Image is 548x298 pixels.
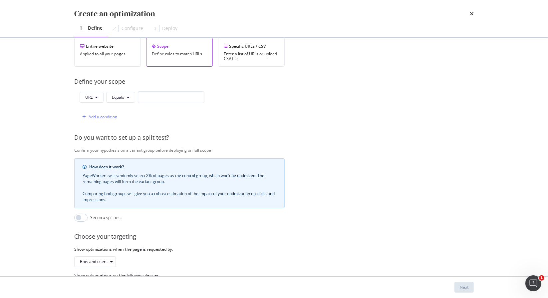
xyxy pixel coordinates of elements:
[80,92,104,103] button: URL
[74,133,507,142] div: Do you want to set up a split test?
[152,52,207,56] div: Define rules to match URLs
[90,215,122,220] div: Set up a split test
[85,94,93,100] span: URL
[74,147,507,153] div: Confirm your hypothesis on a variant group before deploying on full scope
[162,25,177,32] div: Deploy
[89,114,117,120] div: Add a condition
[224,52,279,61] div: Enter a list of URLs or upload CSV file
[74,8,155,19] div: Create an optimization
[80,43,135,49] div: Entire website
[83,173,276,203] div: PageWorkers will randomly select X% of pages as the control group, which won’t be optimized. The ...
[154,25,156,32] div: 3
[122,25,143,32] div: Configure
[74,272,285,278] label: Show optimizations on the following devices:
[454,282,474,293] button: Next
[470,8,474,19] div: times
[80,25,82,31] div: 1
[224,43,279,49] div: Specific URLs / CSV
[525,275,541,291] iframe: Intercom live chat
[88,25,103,31] div: Define
[74,158,285,208] div: info banner
[74,232,507,241] div: Choose your targeting
[80,112,117,122] button: Add a condition
[112,94,124,100] span: Equals
[113,25,116,32] div: 2
[74,77,507,86] div: Define your scope
[539,275,544,281] span: 1
[74,256,116,267] button: Bots and users
[80,52,135,56] div: Applied to all your pages
[106,92,135,103] button: Equals
[74,246,285,252] label: Show optimizations when the page is requested by:
[89,164,276,170] div: How does it work?
[152,43,207,49] div: Scope
[460,284,468,290] div: Next
[80,260,108,264] div: Bots and users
